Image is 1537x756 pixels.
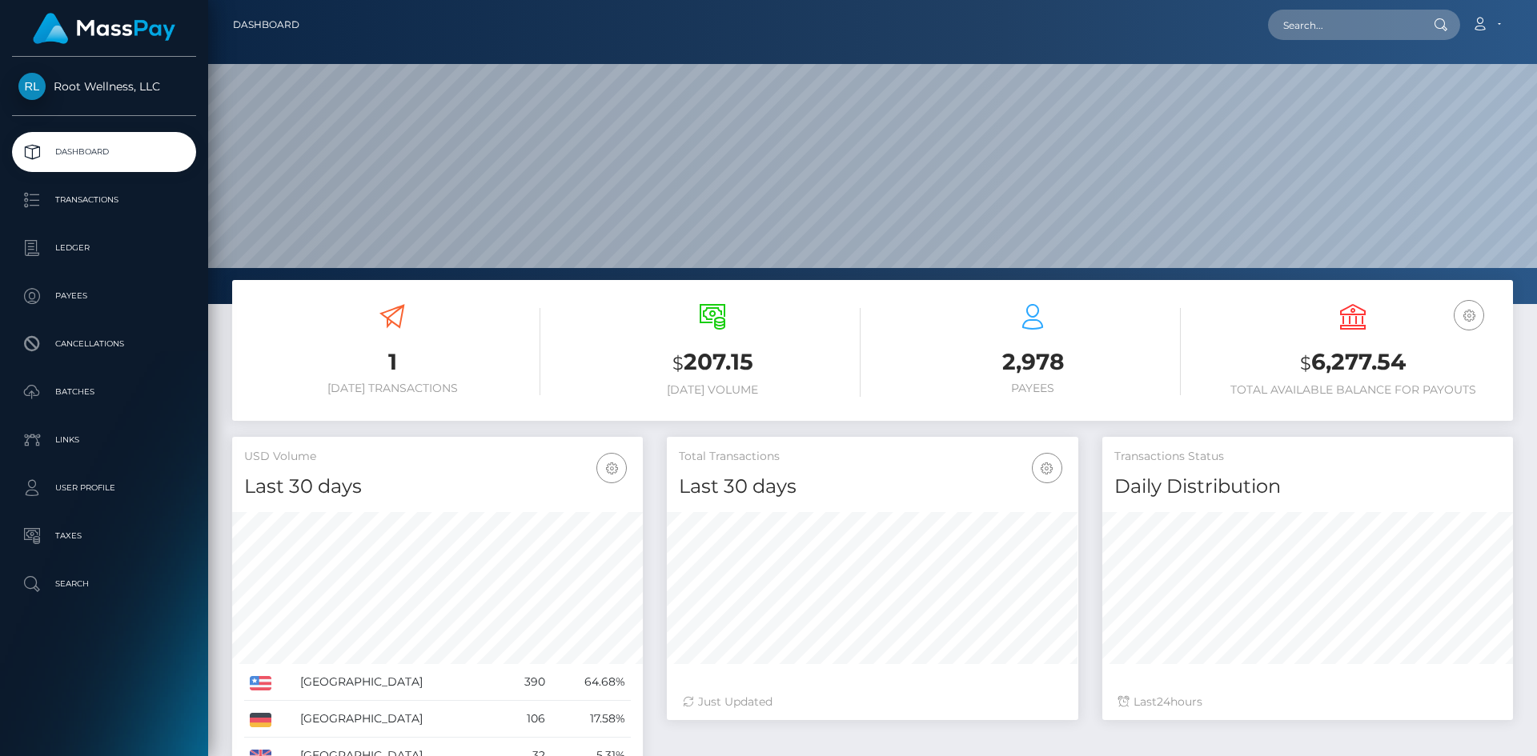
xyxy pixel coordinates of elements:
input: Search... [1268,10,1419,40]
img: MassPay Logo [33,13,175,44]
p: Dashboard [18,140,190,164]
a: Ledger [12,228,196,268]
p: Search [18,572,190,596]
a: Dashboard [233,8,299,42]
h4: Daily Distribution [1114,473,1501,501]
h4: Last 30 days [679,473,1065,501]
span: 24 [1157,694,1170,709]
p: Batches [18,380,190,404]
a: Batches [12,372,196,412]
img: US.png [250,676,271,690]
td: 106 [501,701,551,738]
small: $ [672,352,684,374]
div: Just Updated [683,694,1061,710]
h6: [DATE] Transactions [244,382,540,395]
a: Links [12,420,196,460]
h3: 2,978 [885,346,1181,378]
a: Dashboard [12,132,196,172]
p: Cancellations [18,332,190,356]
p: Links [18,428,190,452]
p: Payees [18,284,190,308]
a: Search [12,564,196,604]
a: Cancellations [12,324,196,364]
h3: 207.15 [564,346,861,379]
a: Transactions [12,180,196,220]
p: Taxes [18,524,190,548]
h5: USD Volume [244,449,631,465]
a: Payees [12,276,196,316]
p: Transactions [18,188,190,212]
h4: Last 30 days [244,473,631,501]
td: [GEOGRAPHIC_DATA] [295,701,501,738]
p: Ledger [18,236,190,260]
h6: Total Available Balance for Payouts [1205,383,1501,397]
img: Root Wellness, LLC [18,73,46,100]
h5: Total Transactions [679,449,1065,465]
td: 390 [501,664,551,701]
p: User Profile [18,476,190,500]
small: $ [1300,352,1311,374]
h3: 1 [244,346,540,378]
a: Taxes [12,516,196,556]
h3: 6,277.54 [1205,346,1501,379]
span: Root Wellness, LLC [12,79,196,94]
h5: Transactions Status [1114,449,1501,465]
h6: Payees [885,382,1181,395]
a: User Profile [12,468,196,508]
td: 64.68% [551,664,631,701]
h6: [DATE] Volume [564,383,861,397]
td: [GEOGRAPHIC_DATA] [295,664,501,701]
img: DE.png [250,713,271,727]
div: Last hours [1118,694,1497,710]
td: 17.58% [551,701,631,738]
